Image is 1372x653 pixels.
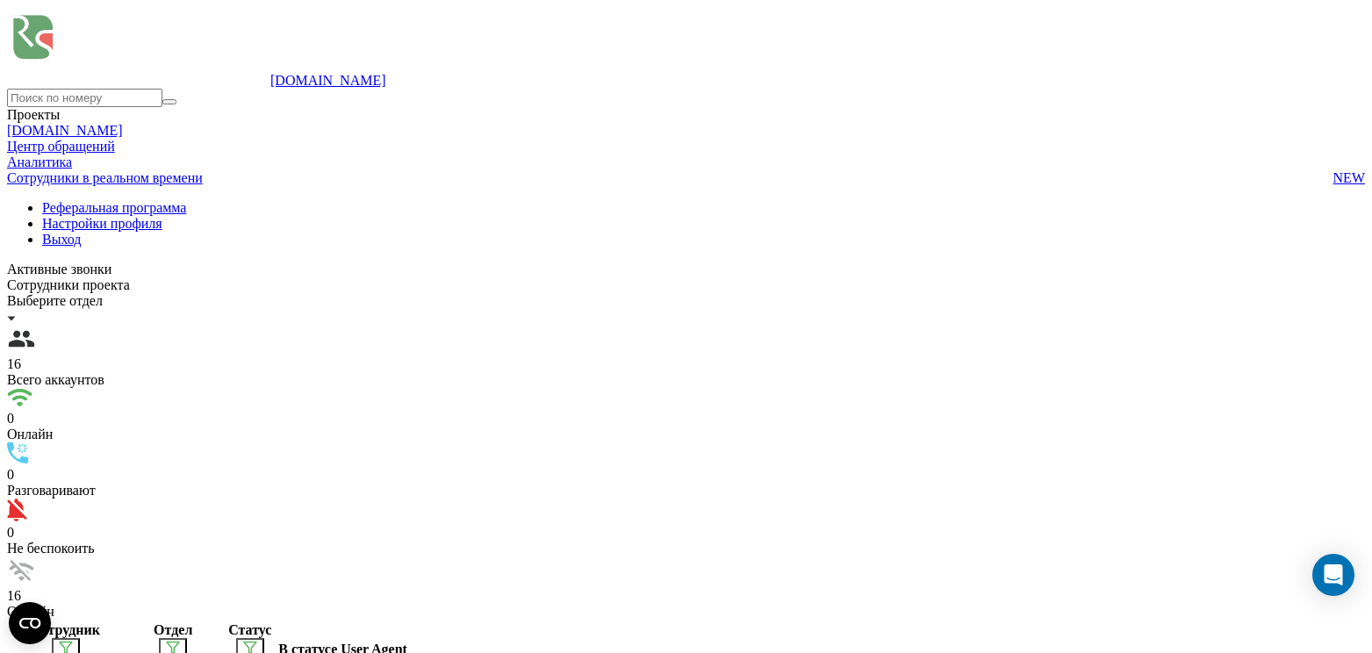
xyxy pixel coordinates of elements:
a: Выход [42,232,82,247]
a: Центр обращений [7,139,115,154]
img: Ringostat logo [7,7,270,85]
div: 0 [7,467,1365,483]
div: Онлайн [7,427,1365,442]
span: Сотрудники в реальном времени [7,170,203,186]
div: Разговаривают [7,483,1365,499]
input: Поиск по номеру [7,89,162,107]
a: [DOMAIN_NAME] [7,123,123,138]
a: [DOMAIN_NAME] [270,73,386,88]
div: 16 [7,356,1365,372]
div: Отдел [125,622,221,638]
a: Реферальная программа [42,200,186,215]
div: Сотрудник [10,622,121,638]
div: 0 [7,411,1365,427]
button: Open CMP widget [9,602,51,644]
div: 0 [7,525,1365,541]
div: Сотрудники проекта [7,277,1365,293]
div: Open Intercom Messenger [1312,554,1354,596]
div: Всего аккаунтов [7,372,1365,388]
div: Активные звонки [7,262,1365,277]
div: Не беспокоить [7,541,1365,556]
div: Статус [225,622,275,638]
a: Настройки профиля [42,216,162,231]
span: NEW [1333,170,1365,186]
div: 16 [7,588,1365,604]
div: Офлайн [7,604,1365,620]
div: Выберите отдел [7,293,1365,309]
a: Сотрудники в реальном времениNEW [7,170,1365,186]
div: Проекты [7,107,1365,123]
a: Аналитика [7,154,72,169]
